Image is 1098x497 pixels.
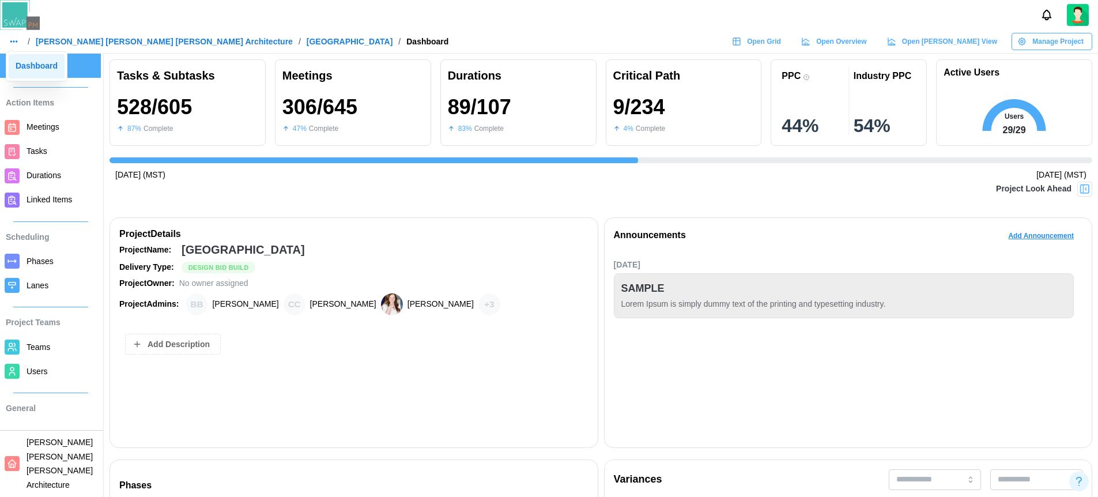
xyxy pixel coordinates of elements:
div: Tasks & Subtasks [117,67,258,85]
div: SAMPLE [621,281,665,297]
div: [DATE] (MST) [1036,169,1086,182]
span: Lanes [27,281,48,290]
span: Durations [27,171,61,180]
span: Open [PERSON_NAME] View [902,33,997,50]
div: Complete [309,123,338,134]
div: Dashboard [16,60,58,73]
div: 89 / 107 [448,96,511,119]
div: [DATE] [614,259,1074,272]
div: 83 % [458,123,472,134]
div: 44 % [782,116,844,135]
span: Add Description [148,334,210,354]
a: Zulqarnain Khalil [1067,4,1089,26]
div: [GEOGRAPHIC_DATA] [182,241,305,259]
div: Meetings [282,67,424,85]
h1: Active Users [944,67,999,79]
div: Durations [448,67,589,85]
span: Meetings [27,122,59,131]
div: 87 % [127,123,141,134]
div: Complete [636,123,665,134]
div: [DATE] (MST) [115,169,165,182]
span: Linked Items [27,195,72,204]
div: Phases [119,479,593,493]
div: Lorem Ipsum is simply dummy text of the printing and typesetting industry. [621,298,1067,311]
span: Design Bid Build [188,262,249,273]
div: Dashboard [406,37,448,46]
div: Chris Cosenza [284,293,305,315]
span: [PERSON_NAME] [PERSON_NAME] [PERSON_NAME] Architecture [27,438,93,490]
div: Critical Path [613,67,754,85]
div: 54 % [854,116,916,135]
div: 528 / 605 [117,96,192,119]
strong: Project Admins: [119,299,179,308]
div: 47 % [293,123,307,134]
img: 2Q== [1067,4,1089,26]
span: Open Grid [747,33,781,50]
div: No owner assigned [179,277,248,290]
div: [PERSON_NAME] [212,298,278,311]
span: Manage Project [1032,33,1084,50]
div: PPC [782,70,801,81]
div: Delivery Type: [119,261,177,274]
div: / [299,37,301,46]
div: [PERSON_NAME] [407,298,474,311]
div: Complete [144,123,173,134]
span: Users [27,367,48,376]
a: [PERSON_NAME] [PERSON_NAME] [PERSON_NAME] Architecture [36,37,293,46]
span: Teams [27,342,50,352]
span: Open Overview [816,33,866,50]
div: 9 / 234 [613,96,665,119]
div: 4 % [624,123,633,134]
div: Variances [614,472,662,488]
div: [PERSON_NAME] [310,298,376,311]
a: [GEOGRAPHIC_DATA] [307,37,393,46]
div: Project Name: [119,244,177,257]
span: Phases [27,257,54,266]
div: Announcements [614,228,686,243]
div: / [28,37,30,46]
button: Notifications [1037,5,1057,25]
strong: Project Owner: [119,278,175,288]
div: Project Details [119,227,588,242]
div: Complete [474,123,504,134]
div: / [398,37,401,46]
div: + 3 [478,293,500,315]
div: 306 / 645 [282,96,357,119]
div: Brian Baldwin [186,293,207,315]
div: Industry PPC [854,70,911,81]
span: Tasks [27,146,47,156]
img: Heather Bemis [381,293,403,315]
img: Project Look Ahead Button [1079,183,1091,195]
span: Add Announcement [1008,228,1074,244]
div: Project Look Ahead [996,183,1071,195]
